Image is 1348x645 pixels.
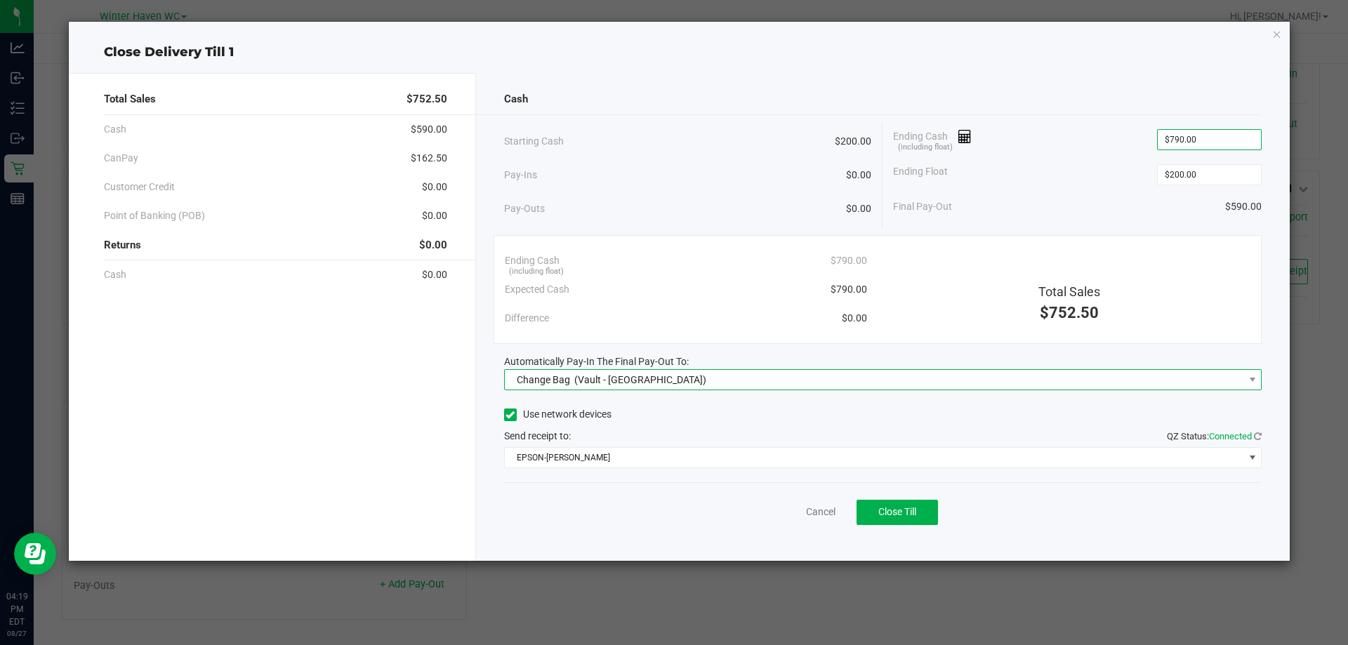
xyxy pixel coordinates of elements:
span: EPSON-[PERSON_NAME] [505,448,1244,467]
span: Total Sales [1038,284,1100,299]
span: $0.00 [422,208,447,223]
span: Ending Cash [505,253,560,268]
span: (including float) [898,142,953,154]
span: Automatically Pay-In The Final Pay-Out To: [504,356,689,367]
span: Cash [104,122,126,137]
span: Difference [505,311,549,326]
span: Pay-Outs [504,201,545,216]
span: $200.00 [835,134,871,149]
span: $0.00 [419,237,447,253]
span: (including float) [509,266,564,278]
span: Point of Banking (POB) [104,208,205,223]
label: Use network devices [504,407,612,422]
span: Cash [104,267,126,282]
span: $752.50 [407,91,447,107]
span: $752.50 [1040,304,1099,321]
span: Starting Cash [504,134,564,149]
span: $0.00 [846,201,871,216]
span: QZ Status: [1167,431,1262,441]
span: Customer Credit [104,180,175,194]
span: Ending Float [893,164,948,185]
span: Close Till [878,506,916,517]
span: Final Pay-Out [893,199,952,214]
span: $590.00 [411,122,447,137]
span: $0.00 [422,267,447,282]
span: $790.00 [831,253,867,268]
span: Cash [504,91,528,107]
div: Returns [104,230,447,260]
span: $0.00 [846,168,871,182]
span: $0.00 [842,311,867,326]
span: Change Bag [517,374,570,385]
span: Send receipt to: [504,430,571,441]
button: Close Till [857,500,938,525]
span: Ending Cash [893,129,972,150]
div: Close Delivery Till 1 [69,43,1290,62]
span: Pay-Ins [504,168,537,182]
span: $0.00 [422,180,447,194]
span: $590.00 [1225,199,1262,214]
span: CanPay [104,151,138,166]
span: Connected [1209,431,1252,441]
a: Cancel [806,505,835,519]
iframe: Resource center [14,533,56,575]
span: $162.50 [411,151,447,166]
span: Total Sales [104,91,156,107]
span: $790.00 [831,282,867,297]
span: Expected Cash [505,282,569,297]
span: (Vault - [GEOGRAPHIC_DATA]) [574,374,706,385]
